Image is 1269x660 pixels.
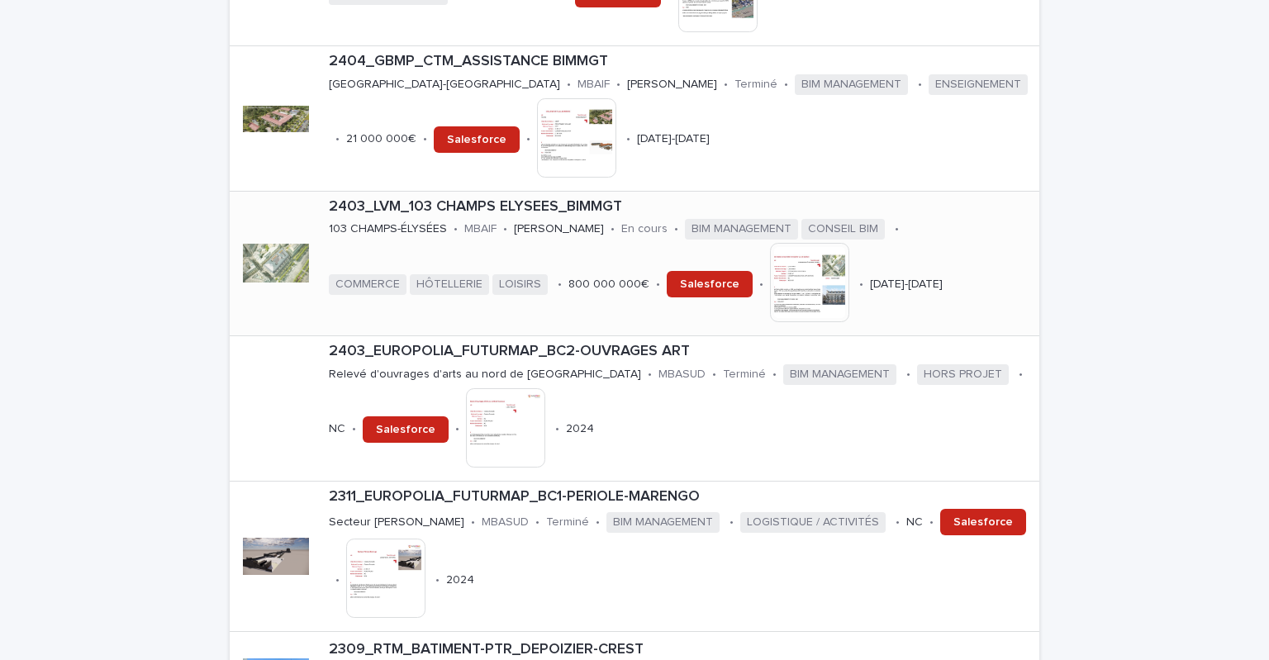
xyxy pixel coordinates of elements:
[674,222,678,236] p: •
[627,78,717,92] p: [PERSON_NAME]
[680,278,739,290] span: Salesforce
[455,422,459,436] p: •
[667,271,753,297] a: Salesforce
[435,573,440,587] p: •
[685,219,798,240] span: BIM MANAGEMENT
[730,515,734,529] p: •
[637,132,710,146] p: [DATE]-[DATE]
[712,368,716,382] p: •
[482,515,529,529] p: MBASUD
[329,198,1033,216] p: 2403_LVM_103 CHAMPS ELYSEES_BIMMGT
[658,368,706,382] p: MBASUD
[346,132,416,146] p: 21 000 000€
[376,424,435,435] span: Salesforce
[929,74,1028,95] span: ENSEIGNEMENT
[454,222,458,236] p: •
[906,515,923,529] p: NC
[329,78,560,92] p: [GEOGRAPHIC_DATA]-[GEOGRAPHIC_DATA]
[1019,368,1023,382] p: •
[447,134,506,145] span: Salesforce
[734,78,777,92] p: Terminé
[464,222,497,236] p: MBAIF
[335,132,340,146] p: •
[566,422,594,436] p: 2024
[606,512,720,533] span: BIM MANAGEMENT
[230,336,1039,481] a: 2403_EUROPOLIA_FUTURMAP_BC2-OUVRAGES ARTRelevé d'ouvrages d'arts au nord de [GEOGRAPHIC_DATA]•MBA...
[724,78,728,92] p: •
[759,278,763,292] p: •
[940,509,1026,535] a: Salesforce
[535,515,539,529] p: •
[648,368,652,382] p: •
[446,573,474,587] p: 2024
[329,343,1033,361] p: 2403_EUROPOLIA_FUTURMAP_BC2-OUVRAGES ART
[503,222,507,236] p: •
[329,274,406,295] span: COMMERCE
[434,126,520,153] a: Salesforce
[596,515,600,529] p: •
[953,516,1013,528] span: Salesforce
[352,422,356,436] p: •
[795,74,908,95] span: BIM MANAGEMENT
[555,422,559,436] p: •
[621,222,668,236] p: En cours
[410,274,489,295] span: HÔTELLERIE
[917,364,1009,385] span: HORS PROJET
[363,416,449,443] a: Salesforce
[335,573,340,587] p: •
[329,422,345,436] p: NC
[514,222,604,236] p: [PERSON_NAME]
[783,364,896,385] span: BIM MANAGEMENT
[471,515,475,529] p: •
[230,46,1039,191] a: 2404_GBMP_CTM_ASSISTANCE BIMMGT[GEOGRAPHIC_DATA]-[GEOGRAPHIC_DATA]•MBAIF•[PERSON_NAME]•Terminé•BI...
[568,278,649,292] p: 800 000 000€
[784,78,788,92] p: •
[329,488,1033,506] p: 2311_EUROPOLIA_FUTURMAP_BC1-PERIOLE-MARENGO
[329,53,1033,71] p: 2404_GBMP_CTM_ASSISTANCE BIMMGT
[918,78,922,92] p: •
[929,515,934,529] p: •
[329,368,641,382] p: Relevé d'ouvrages d'arts au nord de [GEOGRAPHIC_DATA]
[896,515,900,529] p: •
[230,482,1039,633] a: 2311_EUROPOLIA_FUTURMAP_BC1-PERIOLE-MARENGOSecteur [PERSON_NAME]•MBASUD•Terminé•BIM MANAGEMENT•LO...
[558,278,562,292] p: •
[611,222,615,236] p: •
[546,515,589,529] p: Terminé
[329,641,1033,659] p: 2309_RTM_BATIMENT-PTR_DEPOIZIER-CREST
[492,274,548,295] span: LOISIRS
[870,278,943,292] p: [DATE]-[DATE]
[423,132,427,146] p: •
[740,512,886,533] span: LOGISTIQUE / ACTIVITÉS
[801,219,885,240] span: CONSEIL BIM
[906,368,910,382] p: •
[626,132,630,146] p: •
[329,222,447,236] p: 103 CHAMPS-ÉLYSÉES
[577,78,610,92] p: MBAIF
[859,278,863,292] p: •
[895,222,899,236] p: •
[329,515,464,529] p: Secteur [PERSON_NAME]
[526,132,530,146] p: •
[656,278,660,292] p: •
[230,192,1039,336] a: 2403_LVM_103 CHAMPS ELYSEES_BIMMGT103 CHAMPS-ÉLYSÉES•MBAIF•[PERSON_NAME]•En cours•BIM MANAGEMENTC...
[723,368,766,382] p: Terminé
[567,78,571,92] p: •
[772,368,777,382] p: •
[616,78,620,92] p: •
